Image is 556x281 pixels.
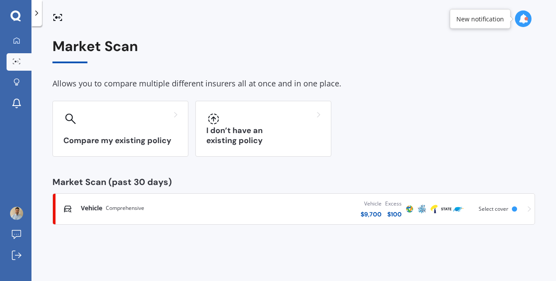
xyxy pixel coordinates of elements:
img: AMP [417,204,427,214]
div: Market Scan [52,38,535,63]
span: Comprehensive [106,204,144,212]
h3: Compare my existing policy [63,136,177,146]
div: New notification [456,14,504,23]
div: $ 100 [385,210,402,219]
span: Vehicle [81,204,102,212]
div: Vehicle [361,199,382,208]
img: Tower [429,204,439,214]
div: Excess [385,199,402,208]
img: Protecta [404,204,415,214]
h3: I don’t have an existing policy [206,126,320,146]
div: Allows you to compare multiple different insurers all at once and in one place. [52,77,535,90]
div: Market Scan (past 30 days) [52,178,535,186]
div: $ 9,700 [361,210,382,219]
img: State [441,204,452,214]
span: Select cover [479,205,508,212]
img: ACg8ocK5d0HIiQR-Kp5cSWhXARWHxEa5nyo0eGcpG3xpTF7LabRt--59wg=s96-c [10,207,23,220]
a: VehicleComprehensiveVehicle$9,700Excess$100ProtectaAMPTowerStateTrade Me InsuranceSelect cover [52,193,535,225]
img: Trade Me Insurance [453,204,464,214]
